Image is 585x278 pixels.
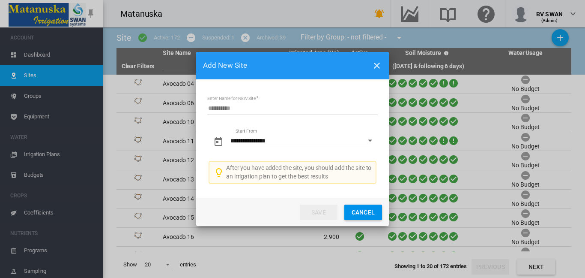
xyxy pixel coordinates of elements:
[210,133,227,151] button: md-calendar
[372,60,382,71] md-icon: icon-close
[226,164,373,181] div: After you have added the site, you should add the site to an irrigation plan to get the best results
[230,134,370,147] input: Enter Date
[362,133,378,148] button: Open calendar
[368,57,385,74] button: icon-close
[203,60,366,71] span: Add New Site
[344,205,382,220] button: Cancel
[300,205,337,220] button: Save
[196,52,389,226] md-dialog: Enter Name ...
